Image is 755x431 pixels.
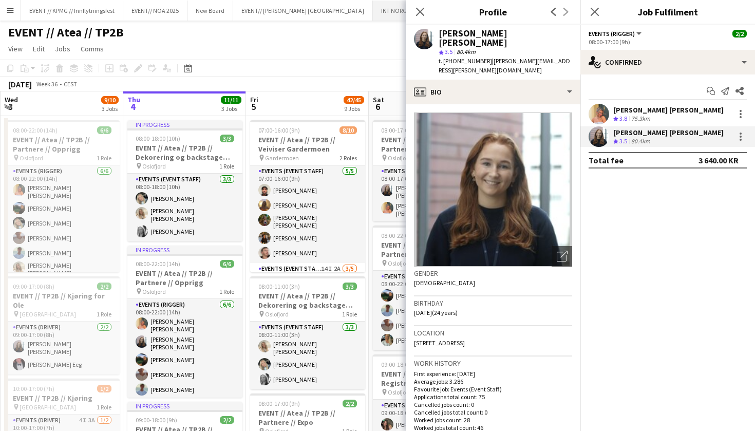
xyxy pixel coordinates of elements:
[123,1,187,21] button: EVENT// NOA 2025
[250,322,365,389] app-card-role: Events (Event Staff)3/308:00-11:00 (3h)[PERSON_NAME] [PERSON_NAME][PERSON_NAME][PERSON_NAME]
[136,260,180,268] span: 08:00-22:00 (14h)
[455,48,478,55] span: 80.4km
[414,339,465,347] span: [STREET_ADDRESS]
[220,135,234,142] span: 3/3
[589,38,747,46] div: 08:00-17:00 (9h)
[8,44,23,53] span: View
[219,288,234,295] span: 1 Role
[342,310,357,318] span: 1 Role
[5,95,18,104] span: Wed
[250,95,258,104] span: Fri
[127,402,242,410] div: In progress
[373,240,488,259] h3: EVENT // Atea // TP2B // Partnere // Runner
[127,143,242,162] h3: EVENT // Atea // TP2B // Dekorering og backstage oppsett
[629,137,652,146] div: 80.4km
[388,259,411,267] span: Oslofjord
[265,154,299,162] span: Gardermoen
[127,120,242,241] app-job-card: In progress08:00-18:00 (10h)3/3EVENT // Atea // TP2B // Dekorering og backstage oppsett Oslofjord...
[265,310,289,318] span: Oslofjord
[414,359,572,368] h3: Work history
[589,155,624,165] div: Total fee
[8,25,124,40] h1: EVENT // Atea // TP2B
[619,137,627,145] span: 3.5
[13,385,54,392] span: 10:00-17:00 (7h)
[414,385,572,393] p: Favourite job: Events (Event Staff)
[580,5,755,18] h3: Job Fulfilment
[619,115,627,122] span: 3.8
[613,128,724,137] div: [PERSON_NAME] [PERSON_NAME]
[20,310,76,318] span: [GEOGRAPHIC_DATA]
[4,42,27,55] a: View
[414,309,458,316] span: [DATE] (24 years)
[5,120,120,272] app-job-card: 08:00-22:00 (14h)6/6EVENT // Atea // TP2B // Partnere // Opprigg Oslofjord1 RoleEvents (Rigger)6/...
[373,226,488,350] app-job-card: 08:00-22:00 (14h)4/4EVENT // Atea // TP2B // Partnere // Runner Oslofjord1 RoleEvents (Event Staf...
[20,403,76,411] span: [GEOGRAPHIC_DATA]
[233,1,373,21] button: EVENT// [PERSON_NAME] [GEOGRAPHIC_DATA]
[258,400,300,407] span: 08:00-17:00 (9h)
[126,101,140,113] span: 4
[414,393,572,401] p: Applications total count: 75
[373,135,488,154] h3: EVENT // Atea // TP2B // Partnere // Expo
[127,299,242,415] app-card-role: Events (Rigger)6/608:00-22:00 (14h)[PERSON_NAME] [PERSON_NAME][PERSON_NAME] [PERSON_NAME][PERSON_...
[81,44,104,53] span: Comms
[21,1,123,21] button: EVENT // KPMG // Innflytningsfest
[5,135,120,154] h3: EVENT // Atea // TP2B // Partnere // Opprigg
[414,298,572,308] h3: Birthday
[97,385,111,392] span: 1/2
[344,96,364,104] span: 42/45
[250,263,365,361] app-card-role: Events (Event Staff)14I2A3/5
[250,135,365,154] h3: EVENT // Atea // TP2B // Veiviser Gardermoen
[219,162,234,170] span: 1 Role
[414,113,572,267] img: Crew avatar or photo
[34,80,60,88] span: Week 36
[127,269,242,287] h3: EVENT // Atea // TP2B // Partnere // Opprigg
[55,44,70,53] span: Jobs
[699,155,739,165] div: 3 640.00 KR
[97,403,111,411] span: 1 Role
[127,120,242,128] div: In progress
[343,283,357,290] span: 3/3
[343,400,357,407] span: 2/2
[339,126,357,134] span: 8/10
[388,154,411,162] span: Oslofjord
[5,276,120,374] div: 09:00-17:00 (8h)2/2EVENT // TP2B // Kjøring for Ole [GEOGRAPHIC_DATA]1 RoleEvents (Driver)2/209:0...
[64,80,77,88] div: CEST
[136,135,180,142] span: 08:00-18:00 (10h)
[8,79,32,89] div: [DATE]
[51,42,74,55] a: Jobs
[97,154,111,162] span: 1 Role
[552,246,572,267] div: Open photos pop-in
[373,95,384,104] span: Sat
[220,260,234,268] span: 6/6
[102,105,118,113] div: 3 Jobs
[97,310,111,318] span: 1 Role
[127,174,242,241] app-card-role: Events (Event Staff)3/308:00-18:00 (10h)[PERSON_NAME][PERSON_NAME] [PERSON_NAME][PERSON_NAME]
[13,126,58,134] span: 08:00-22:00 (14h)
[127,95,140,104] span: Thu
[142,288,166,295] span: Oslofjord
[381,232,426,239] span: 08:00-22:00 (14h)
[373,165,488,221] app-card-role: Events (Rigger)2/208:00-17:00 (9h)[PERSON_NAME] [PERSON_NAME][PERSON_NAME] [PERSON_NAME]
[339,154,357,162] span: 2 Roles
[29,42,49,55] a: Edit
[136,416,177,424] span: 09:00-18:00 (9h)
[258,283,300,290] span: 08:00-11:00 (3h)
[97,283,111,290] span: 2/2
[580,50,755,74] div: Confirmed
[371,101,384,113] span: 6
[439,29,572,47] div: [PERSON_NAME] [PERSON_NAME]
[250,408,365,427] h3: EVENT // Atea // TP2B // Partnere // Expo
[373,120,488,221] div: 08:00-17:00 (9h)2/2EVENT // Atea // TP2B // Partnere // Expo Oslofjord1 RoleEvents (Rigger)2/208:...
[613,105,724,115] div: [PERSON_NAME] [PERSON_NAME]
[406,5,580,18] h3: Profile
[250,276,365,389] app-job-card: 08:00-11:00 (3h)3/3EVENT // Atea // TP2B // Dekorering og backstage oppsett Oslofjord1 RoleEvents...
[414,416,572,424] p: Worked jobs count: 28
[250,120,365,272] app-job-card: 07:00-16:00 (9h)8/10EVENT // Atea // TP2B // Veiviser Gardermoen Gardermoen2 RolesEvents (Event S...
[220,416,234,424] span: 2/2
[249,101,258,113] span: 5
[414,408,572,416] p: Cancelled jobs total count: 0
